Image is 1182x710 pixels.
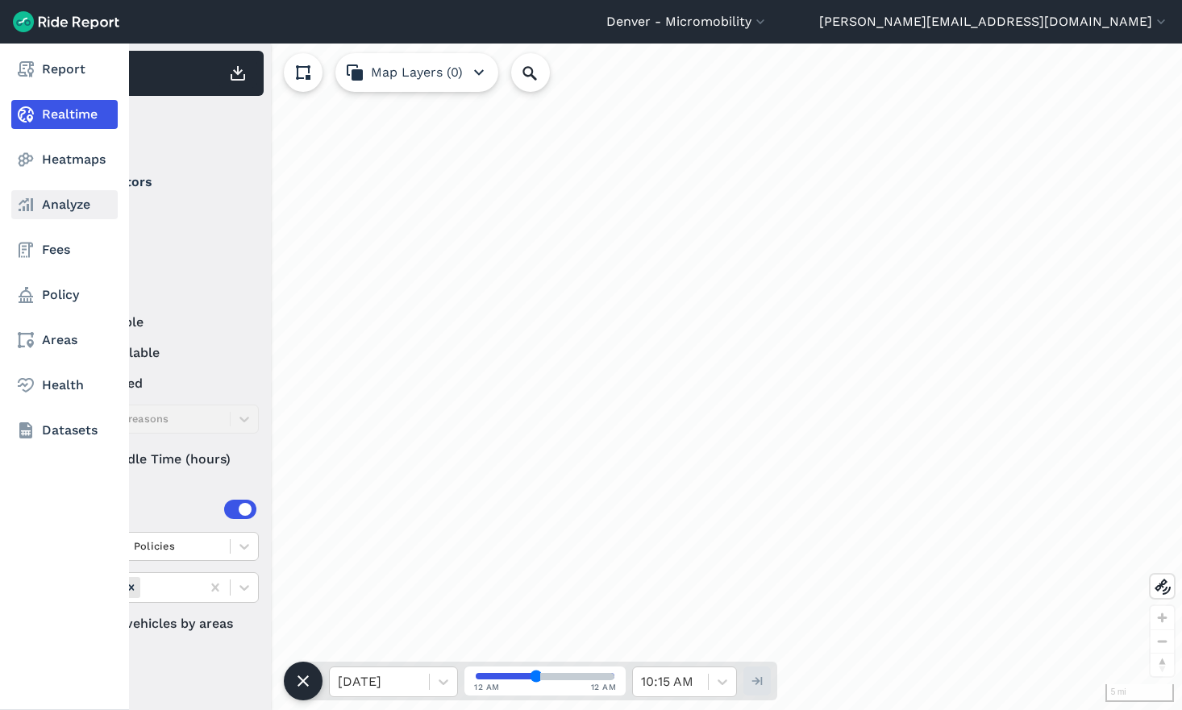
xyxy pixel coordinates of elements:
button: [PERSON_NAME][EMAIL_ADDRESS][DOMAIN_NAME] [819,12,1169,31]
button: Map Layers (0) [335,53,498,92]
a: Health [11,371,118,400]
a: Datasets [11,416,118,445]
label: Bird [65,205,259,224]
label: Lime [65,235,259,255]
summary: Status [65,268,256,313]
a: Heatmaps [11,145,118,174]
div: Remove Areas (8) [123,577,140,597]
label: reserved [65,374,259,393]
a: Analyze [11,190,118,219]
span: 12 AM [474,681,500,693]
a: Areas [11,326,118,355]
a: Report [11,55,118,84]
label: unavailable [65,343,259,363]
a: Fees [11,235,118,264]
a: Realtime [11,100,118,129]
a: Policy [11,280,118,309]
summary: Operators [65,160,256,205]
div: loading [52,44,1182,710]
img: Ride Report [13,11,119,32]
div: Areas [87,500,256,519]
button: Denver - Micromobility [606,12,768,31]
div: Filter [59,103,264,153]
summary: Areas [65,487,256,532]
span: 12 AM [591,681,617,693]
label: available [65,313,259,332]
input: Search Location or Vehicles [511,53,576,92]
div: Idle Time (hours) [65,445,259,474]
label: Filter vehicles by areas [65,614,259,633]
